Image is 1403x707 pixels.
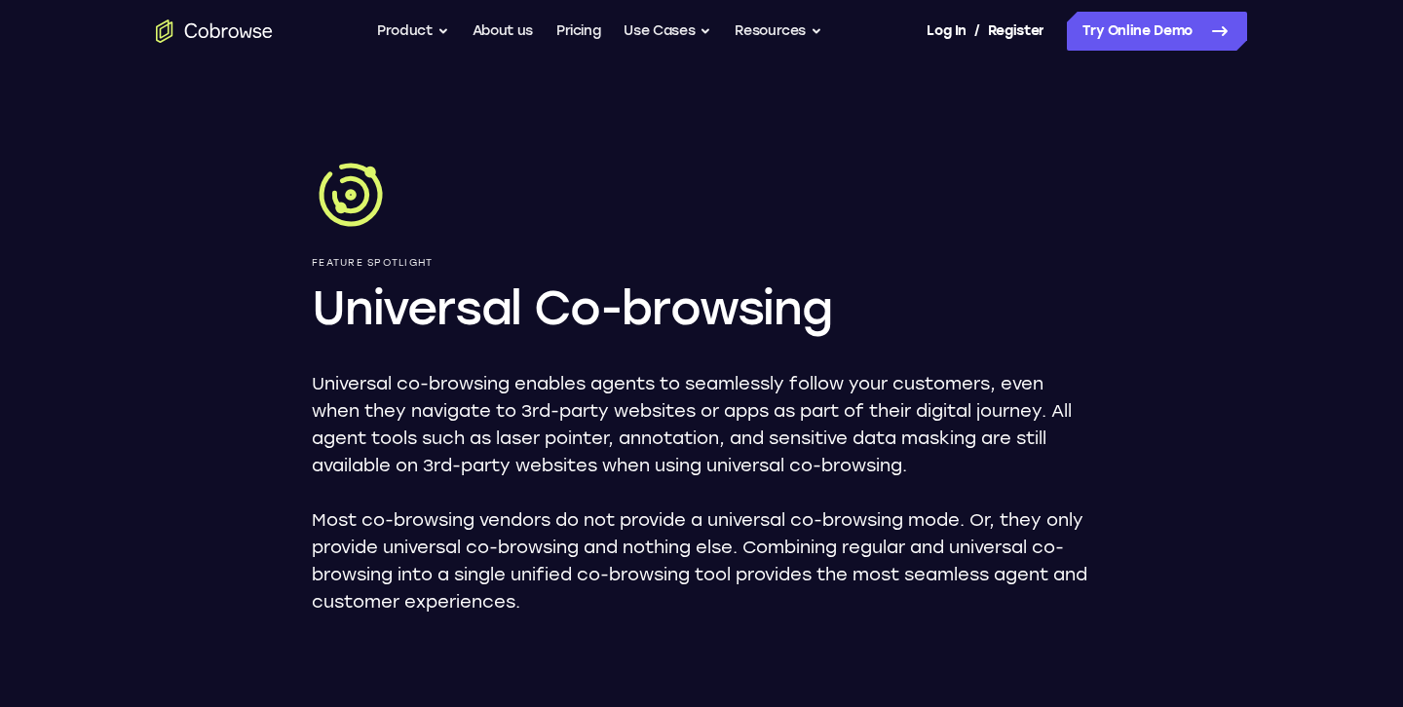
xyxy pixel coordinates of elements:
p: Most co-browsing vendors do not provide a universal co-browsing mode. Or, they only provide unive... [312,506,1091,615]
img: Universal Co-browsing [312,156,390,234]
p: Universal co-browsing enables agents to seamlessly follow your customers, even when they navigate... [312,370,1091,479]
button: Product [377,12,449,51]
button: Resources [735,12,822,51]
a: Go to the home page [156,19,273,43]
a: About us [473,12,533,51]
a: Try Online Demo [1067,12,1247,51]
a: Register [988,12,1044,51]
h1: Universal Co-browsing [312,277,1091,339]
button: Use Cases [624,12,711,51]
p: Feature Spotlight [312,257,1091,269]
span: / [974,19,980,43]
a: Log In [927,12,966,51]
a: Pricing [556,12,601,51]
